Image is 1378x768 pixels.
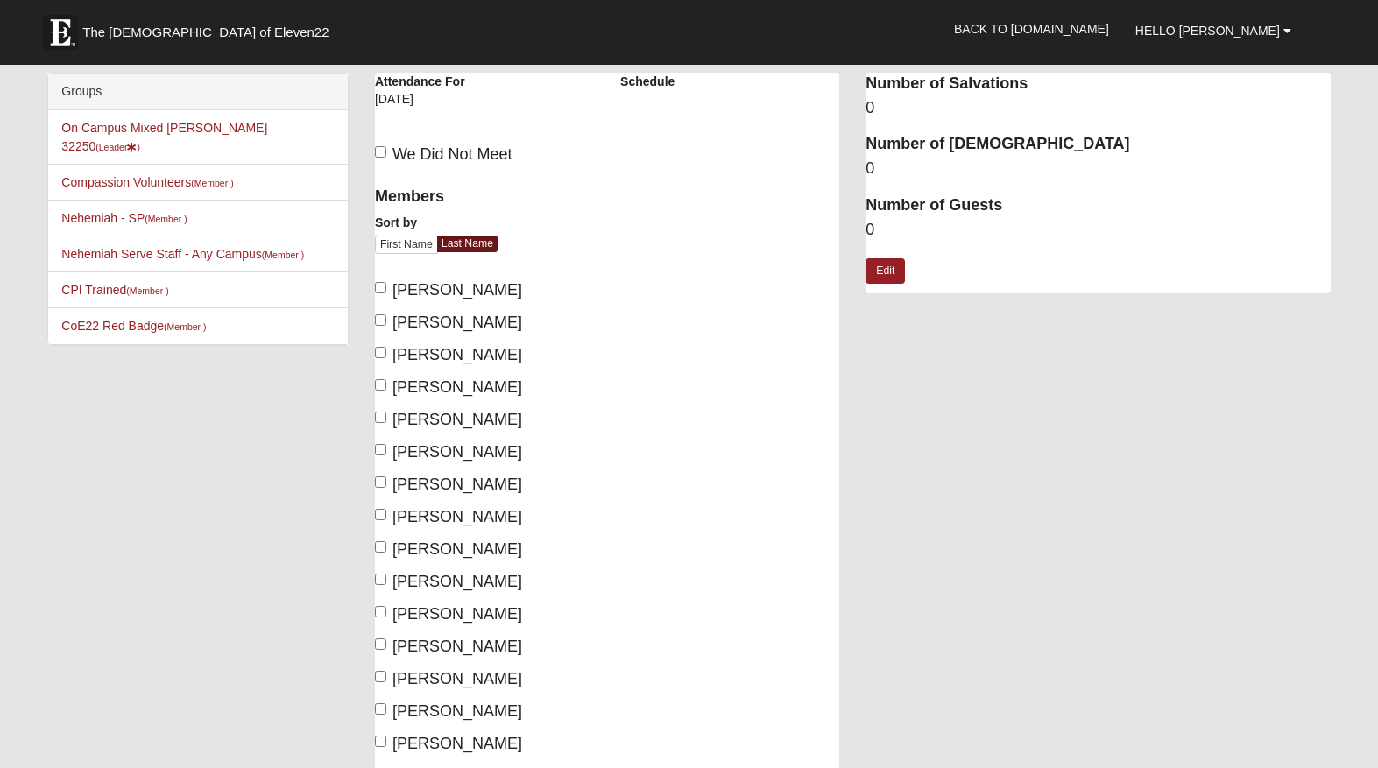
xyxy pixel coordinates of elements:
[941,7,1122,51] a: Back to [DOMAIN_NAME]
[164,321,206,332] small: (Member )
[34,6,385,50] a: The [DEMOGRAPHIC_DATA] of Eleven22
[375,703,386,715] input: [PERSON_NAME]
[61,175,233,189] a: Compassion Volunteers(Member )
[392,573,522,590] span: [PERSON_NAME]
[375,236,438,254] a: First Name
[61,283,168,297] a: CPI Trained(Member )
[126,285,168,296] small: (Member )
[262,250,304,260] small: (Member )
[392,281,522,299] span: [PERSON_NAME]
[61,319,206,333] a: CoE22 Red Badge(Member )
[375,187,594,207] h4: Members
[866,219,1330,242] dd: 0
[866,194,1330,217] dt: Number of Guests
[61,211,187,225] a: Nehemiah - SP(Member )
[392,605,522,623] span: [PERSON_NAME]
[866,258,905,284] a: Edit
[375,509,386,520] input: [PERSON_NAME]
[375,606,386,617] input: [PERSON_NAME]
[145,214,187,224] small: (Member )
[375,671,386,682] input: [PERSON_NAME]
[392,540,522,558] span: [PERSON_NAME]
[375,444,386,455] input: [PERSON_NAME]
[375,638,386,650] input: [PERSON_NAME]
[866,97,1330,120] dd: 0
[437,236,498,252] a: Last Name
[392,702,522,720] span: [PERSON_NAME]
[375,314,386,326] input: [PERSON_NAME]
[375,574,386,585] input: [PERSON_NAME]
[82,24,329,41] span: The [DEMOGRAPHIC_DATA] of Eleven22
[375,347,386,358] input: [PERSON_NAME]
[392,476,522,493] span: [PERSON_NAME]
[392,411,522,428] span: [PERSON_NAME]
[375,282,386,293] input: [PERSON_NAME]
[392,378,522,396] span: [PERSON_NAME]
[1122,9,1304,53] a: Hello [PERSON_NAME]
[191,178,233,188] small: (Member )
[392,314,522,331] span: [PERSON_NAME]
[61,247,304,261] a: Nehemiah Serve Staff - Any Campus(Member )
[392,670,522,687] span: [PERSON_NAME]
[866,73,1330,95] dt: Number of Salvations
[620,73,675,90] label: Schedule
[866,158,1330,180] dd: 0
[48,74,348,110] div: Groups
[375,412,386,423] input: [PERSON_NAME]
[43,15,78,50] img: Eleven22 logo
[375,476,386,488] input: [PERSON_NAME]
[392,346,522,363] span: [PERSON_NAME]
[392,443,522,461] span: [PERSON_NAME]
[375,379,386,391] input: [PERSON_NAME]
[375,541,386,553] input: [PERSON_NAME]
[375,146,386,158] input: We Did Not Meet
[61,121,267,153] a: On Campus Mixed [PERSON_NAME] 32250(Leader)
[866,133,1330,156] dt: Number of [DEMOGRAPHIC_DATA]
[392,638,522,655] span: [PERSON_NAME]
[95,142,140,152] small: (Leader )
[375,73,465,90] label: Attendance For
[392,735,522,752] span: [PERSON_NAME]
[392,508,522,525] span: [PERSON_NAME]
[375,214,417,231] label: Sort by
[392,145,512,163] span: We Did Not Meet
[375,90,471,120] div: [DATE]
[1135,24,1280,38] span: Hello [PERSON_NAME]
